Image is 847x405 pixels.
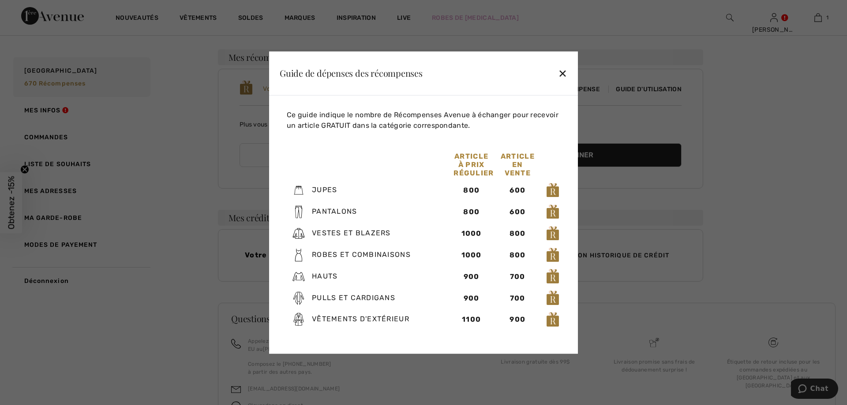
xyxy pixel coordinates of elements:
div: 1000 [453,228,489,239]
span: Chat [19,6,37,14]
div: 1100 [453,314,489,325]
div: 800 [453,185,489,196]
div: Article en vente [495,152,541,177]
p: Ce guide indique le nombre de Récompenses Avenue à échanger pour recevoir un article GRATUIT dans... [287,109,564,130]
span: Robes et combinaisons [312,250,411,259]
div: ✕ [558,64,567,82]
div: 700 [500,271,536,282]
img: loyalty_logo_r.svg [546,182,559,198]
div: Guide de dépenses des récompenses [280,69,423,78]
span: Hauts [312,272,337,280]
span: Vestes et blazers [312,229,391,237]
span: Vêtements d'extérieur [312,315,409,323]
div: 900 [500,314,536,325]
span: Pulls et cardigans [312,293,395,301]
div: 900 [453,271,489,282]
div: Article à prix régulier [448,152,495,177]
div: 700 [500,293,536,303]
img: loyalty_logo_r.svg [546,247,559,263]
span: Jupes [312,186,337,194]
img: loyalty_logo_r.svg [546,268,559,284]
div: 800 [453,207,489,217]
div: 600 [500,185,536,196]
img: loyalty_logo_r.svg [546,225,559,241]
div: 1000 [453,250,489,260]
img: loyalty_logo_r.svg [546,312,559,327]
img: loyalty_logo_r.svg [546,290,559,306]
img: loyalty_logo_r.svg [546,204,559,220]
div: 600 [500,207,536,217]
div: 800 [500,228,536,239]
div: 800 [500,250,536,260]
span: Pantalons [312,207,357,216]
div: 900 [453,293,489,303]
